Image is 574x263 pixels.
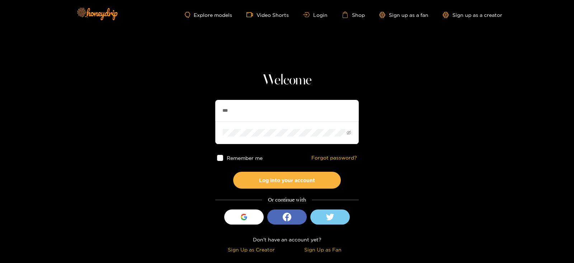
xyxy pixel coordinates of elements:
[246,11,257,18] span: video-camera
[303,12,328,18] a: Login
[246,11,289,18] a: Video Shorts
[227,155,263,161] span: Remember me
[311,155,357,161] a: Forgot password?
[185,12,232,18] a: Explore models
[233,172,341,189] button: Log into your account
[379,12,428,18] a: Sign up as a fan
[342,11,365,18] a: Shop
[215,72,359,89] h1: Welcome
[215,235,359,244] div: Don't have an account yet?
[347,130,351,135] span: eye-invisible
[443,12,502,18] a: Sign up as a creator
[215,196,359,204] div: Or continue with
[289,245,357,254] div: Sign Up as Fan
[217,245,285,254] div: Sign Up as Creator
